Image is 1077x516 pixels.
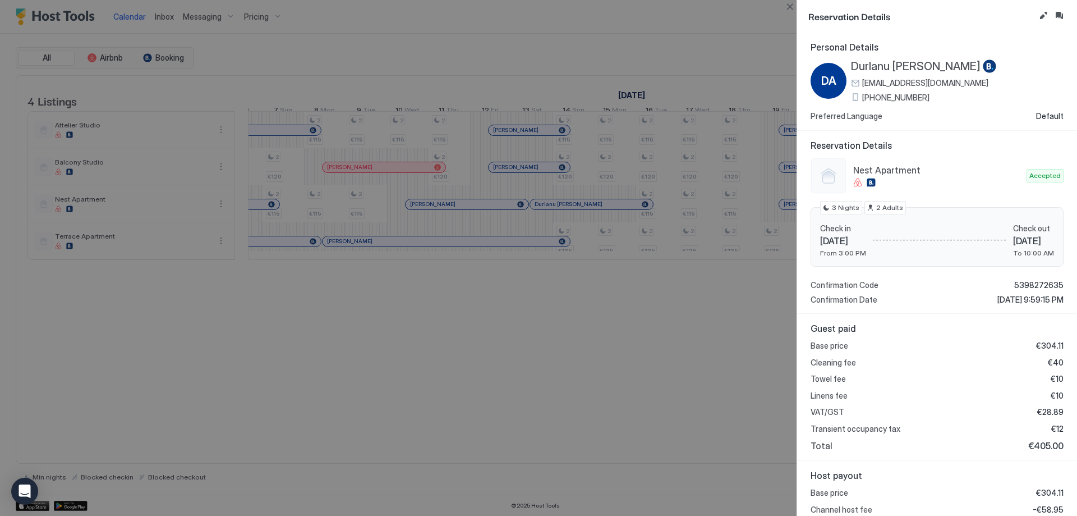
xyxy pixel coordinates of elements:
span: To 10:00 AM [1013,249,1054,257]
span: [PHONE_NUMBER] [862,93,929,103]
span: €405.00 [1028,440,1064,451]
span: Cleaning fee [811,358,856,368]
span: Towel fee [811,374,846,384]
span: Guest paid [811,323,1064,334]
span: Linens fee [811,391,848,401]
button: Edit reservation [1037,9,1050,22]
span: Confirmation Date [811,295,877,305]
span: €10 [1051,374,1064,384]
span: Nest Apartment [853,165,1022,176]
span: Transient occupancy tax [811,424,900,434]
span: 5398272635 [1014,280,1064,290]
span: Base price [811,341,848,351]
span: Base price [811,488,848,498]
span: €304.11 [1036,488,1064,498]
span: DA [821,72,836,89]
span: 3 Nights [832,203,859,213]
span: Confirmation Code [811,280,878,290]
span: Host payout [811,470,1064,481]
span: €10 [1051,391,1064,401]
span: €12 [1051,424,1064,434]
span: Durlanu [PERSON_NAME] [851,60,981,74]
span: Channel host fee [811,505,872,515]
span: [DATE] [820,235,866,246]
button: Inbox [1052,9,1066,22]
span: Check out [1013,223,1054,234]
span: Personal Details [811,42,1064,53]
span: VAT/GST [811,407,844,417]
span: [EMAIL_ADDRESS][DOMAIN_NAME] [862,78,988,88]
span: -€58.95 [1033,505,1064,515]
span: Accepted [1029,171,1061,181]
span: Default [1036,111,1064,121]
span: Check in [820,223,866,234]
span: Total [811,440,832,451]
span: Reservation Details [808,9,1034,23]
span: From 3:00 PM [820,249,866,257]
span: €40 [1048,358,1064,368]
span: €304.11 [1036,341,1064,351]
div: Open Intercom Messenger [11,478,38,505]
span: Preferred Language [811,111,882,121]
span: 2 Adults [876,203,903,213]
span: [DATE] 9:59:15 PM [997,295,1064,305]
span: [DATE] [1013,235,1054,246]
span: €28.89 [1037,407,1064,417]
span: Reservation Details [811,140,1064,151]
